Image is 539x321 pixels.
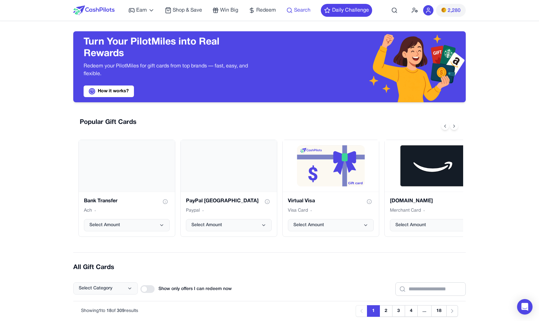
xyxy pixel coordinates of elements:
[81,308,138,314] p: Showing to of results
[173,6,202,14] span: Shop & Save
[390,197,433,205] h3: [DOMAIN_NAME]
[117,309,125,313] span: 309
[73,5,115,15] img: CashPilots Logo
[84,207,92,214] span: Ach
[249,6,276,14] a: Redeem
[84,62,259,78] p: Redeem your PilotMiles for gift cards from top brands — fast, easy, and flexible.
[220,6,238,14] span: Win Big
[436,4,466,17] button: PMs2,280
[161,197,170,206] button: Show gift card information
[89,222,120,228] span: Select Amount
[365,197,374,206] button: Show gift card information
[448,7,461,15] span: 2,280
[186,219,272,231] button: Select Amount
[390,219,476,231] button: Select Amount
[441,7,446,13] img: PMs
[128,6,155,14] a: Earn
[136,6,147,14] span: Earn
[73,282,138,295] button: Select Category
[84,219,170,231] button: Select Amount
[405,305,418,317] button: 4
[186,207,200,214] span: Paypal
[288,207,308,214] span: Visa Card
[297,145,365,186] img: default-reward-image.png
[321,4,372,17] button: Daily Challenge
[294,6,310,14] span: Search
[517,299,533,315] div: Open Intercom Messenger
[293,222,324,228] span: Select Amount
[107,309,112,313] span: 18
[256,6,276,14] span: Redeem
[84,36,259,60] h3: Turn Your PilotMiles into Real Rewards
[288,219,374,231] button: Select Amount
[392,305,405,317] button: 3
[165,6,202,14] a: Shop & Save
[79,285,112,292] span: Select Category
[263,197,272,206] button: Show gift card information
[380,305,392,317] button: 2
[384,140,481,237] div: Amazon.com gift card
[286,6,310,14] a: Search
[191,222,222,228] span: Select Amount
[288,197,315,205] h3: Virtual Visa
[84,85,134,97] a: How it works?
[395,222,426,228] span: Select Amount
[80,118,137,127] h2: Popular Gift Cards
[431,305,447,317] button: 18
[73,263,466,272] h2: All Gift Cards
[356,305,458,317] nav: Pagination
[84,197,117,205] h3: Bank Transfer
[99,309,101,313] span: 1
[186,197,259,205] h3: PayPal [GEOGRAPHIC_DATA]
[78,140,175,237] div: Bank Transfer gift card
[269,31,466,102] img: Header decoration
[158,286,232,292] span: Show only offers I can redeem now
[367,305,380,317] button: 1
[282,140,379,237] div: Virtual Visa gift card
[400,145,465,186] img: /default-reward-image.png
[417,305,432,317] span: ...
[390,207,421,214] span: Merchant Card
[212,6,238,14] a: Win Big
[180,140,277,237] div: PayPal USA gift card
